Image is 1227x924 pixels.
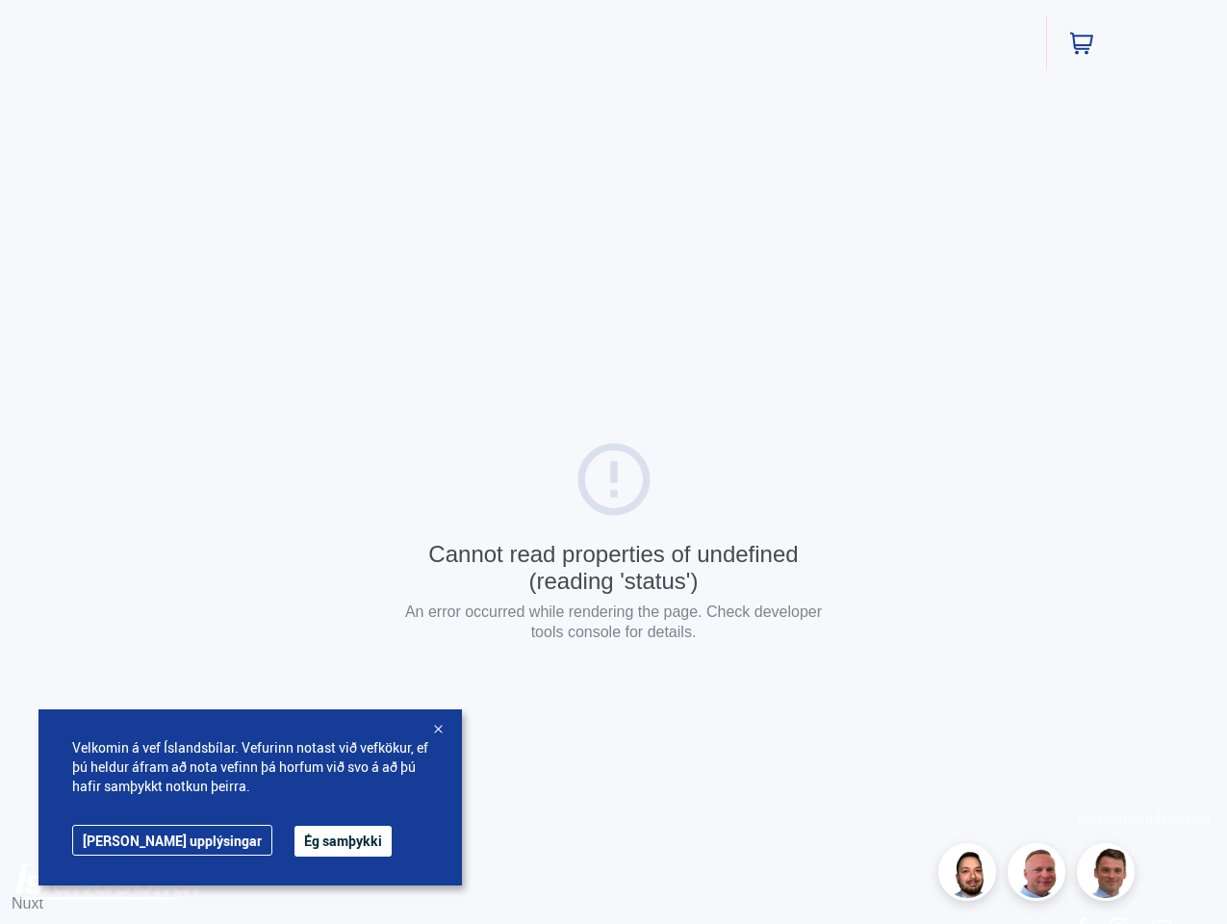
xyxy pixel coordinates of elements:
[15,8,73,65] button: Opna LiveChat spjallviðmót
[1080,846,1138,904] img: FbJEzSuNWCJXmdc-.webp
[1077,808,1212,827] a: Persónuverndarstefna
[72,825,272,856] a: [PERSON_NAME] upplýsingar
[397,602,831,642] p: An error occurred while rendering the page. Check developer tools console for details.
[72,738,428,796] span: Velkomin á vef Íslandsbílar. Vefurinn notast við vefkökur, ef þú heldur áfram að nota vefinn þá h...
[941,846,999,904] img: nhp88E3Fdnt1Opn2.png
[1010,846,1068,904] img: siFngHWaQ9KaOqBr.png
[1077,841,1136,860] a: Skilmalar
[12,895,43,911] a: Nuxt
[294,826,392,857] button: Ég samþykki
[397,541,831,594] div: Cannot read properties of undefined (reading 'status')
